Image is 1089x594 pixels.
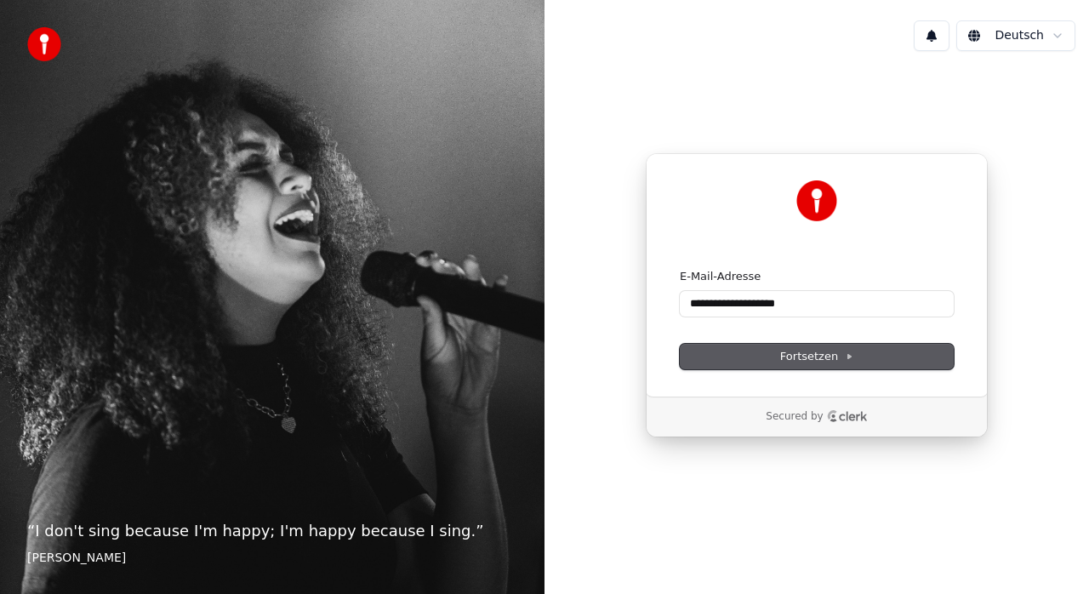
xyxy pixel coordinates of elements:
label: E-Mail-Adresse [680,269,761,284]
p: “ I don't sing because I'm happy; I'm happy because I sing. ” [27,519,517,543]
img: Youka [796,180,837,221]
span: Fortsetzen [780,349,853,364]
button: Fortsetzen [680,344,954,369]
img: youka [27,27,61,61]
footer: [PERSON_NAME] [27,550,517,567]
a: Clerk logo [827,410,868,422]
p: Secured by [766,410,823,424]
